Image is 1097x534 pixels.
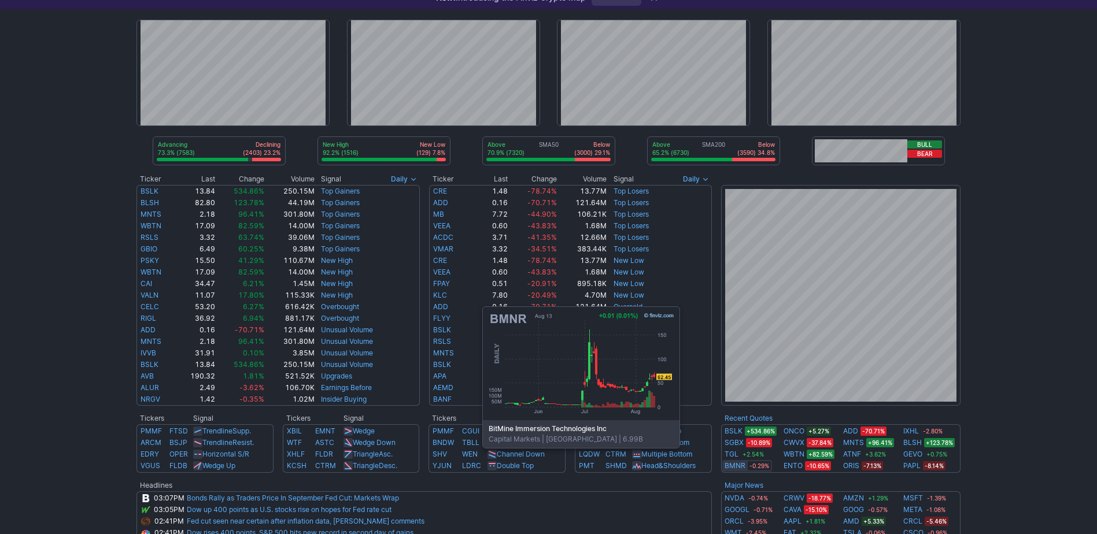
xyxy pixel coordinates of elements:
a: Unusual Volume [321,337,373,346]
a: CELC [141,302,159,311]
a: Wedge [353,427,375,435]
a: Dow up 400 points as U.S. stocks rise on hopes for Fed rate cut [187,505,391,514]
a: WBTN [141,221,161,230]
td: 521.52K [265,370,315,382]
span: Trendline [202,427,232,435]
th: Volume [557,173,607,185]
td: 3.85M [265,347,315,359]
td: 53.20 [176,301,216,313]
a: ACDC [433,233,453,242]
a: Multiple Bottom [641,450,692,458]
a: PMMF [433,427,454,435]
a: Top Gainers [321,221,360,230]
button: Bear [907,150,942,158]
td: 20.35 [468,370,508,382]
b: Recent Quotes [725,414,773,422]
td: 1.22 [468,382,508,394]
a: Fed cut seen near certain after inflation data, [PERSON_NAME] comments [187,517,424,525]
a: BLSH [141,198,159,207]
td: 13.84 [468,359,508,370]
a: ADD [433,198,448,207]
a: TriangleDesc. [353,461,397,470]
th: Change [508,173,557,185]
p: (129) 7.8% [416,149,445,157]
span: 96.41% [238,337,264,346]
a: WEN [462,450,478,458]
th: Tickers [136,413,193,424]
span: -78.74% [527,187,557,195]
td: 13.77M [557,255,607,266]
a: BNDW [433,438,454,447]
td: 1.48 [468,185,508,197]
a: Overbought [321,314,359,322]
span: -10.89% [746,438,772,447]
a: PAPL [903,460,921,472]
a: Unusual Volume [321,360,373,369]
td: 0.16 [468,301,508,313]
td: 14.00M [265,266,315,278]
a: CRCL [903,516,922,527]
a: MNTS [433,348,454,357]
td: 616.42K [265,301,315,313]
td: 881.17K [265,313,315,324]
a: Top Gainers [321,210,360,218]
span: 17.80% [238,291,264,299]
td: 13.84 [468,324,508,336]
a: GOOGL [725,504,749,516]
span: -20.49% [527,291,557,299]
span: -70.71% [235,325,264,334]
a: APA [433,372,446,380]
a: CRWV [784,492,804,504]
th: Tickers [283,413,343,424]
a: RSLS [141,233,158,242]
a: FLDB [169,461,187,470]
a: Major News [725,481,763,489]
span: Trendline [202,438,232,447]
a: VALN [141,291,158,299]
a: CGUI [462,427,479,435]
a: IVVB [141,348,156,357]
th: Tickers [429,413,487,424]
a: TriangleAsc. [353,450,393,458]
span: 96.41% [238,210,264,218]
a: BSLK [141,360,158,369]
span: +96.41% [866,438,894,447]
a: SGBX [725,437,744,448]
span: 41.29% [238,256,264,265]
td: 11.07 [176,290,216,301]
td: 13.84 [176,185,216,197]
td: 2.18 [176,209,216,220]
a: Insider Buying [321,395,367,403]
a: Overbought [321,302,359,311]
a: BSLK [433,325,451,334]
a: ADD [843,425,858,437]
a: GEVO [903,448,922,460]
span: -70.71% [527,302,557,311]
a: EDRY [141,450,159,458]
a: New High [321,279,353,288]
a: AAPL [784,516,801,527]
th: Ticker [136,173,176,185]
span: 6.21% [243,279,264,288]
p: 65.2% (6730) [652,149,689,157]
img: chart.ashx [487,311,675,416]
a: MSFT [903,492,923,504]
td: 6.49 [176,243,216,255]
span: 123.78% [234,198,264,207]
span: Signal [614,175,634,184]
a: Horizontal S/R [202,450,249,458]
a: Top Losers [614,187,649,195]
td: 3.32 [468,336,508,347]
td: 3.32 [468,243,508,255]
a: MB [433,210,444,218]
td: 1.02M [265,394,315,406]
td: 190.32 [176,370,216,382]
td: 31.91 [176,347,216,359]
a: New Low [614,268,644,276]
th: Change [216,173,265,185]
p: 92.2% (1516) [323,149,359,157]
td: 2.09 [468,313,508,324]
a: YJUN [433,461,452,470]
a: SHV [433,450,447,458]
